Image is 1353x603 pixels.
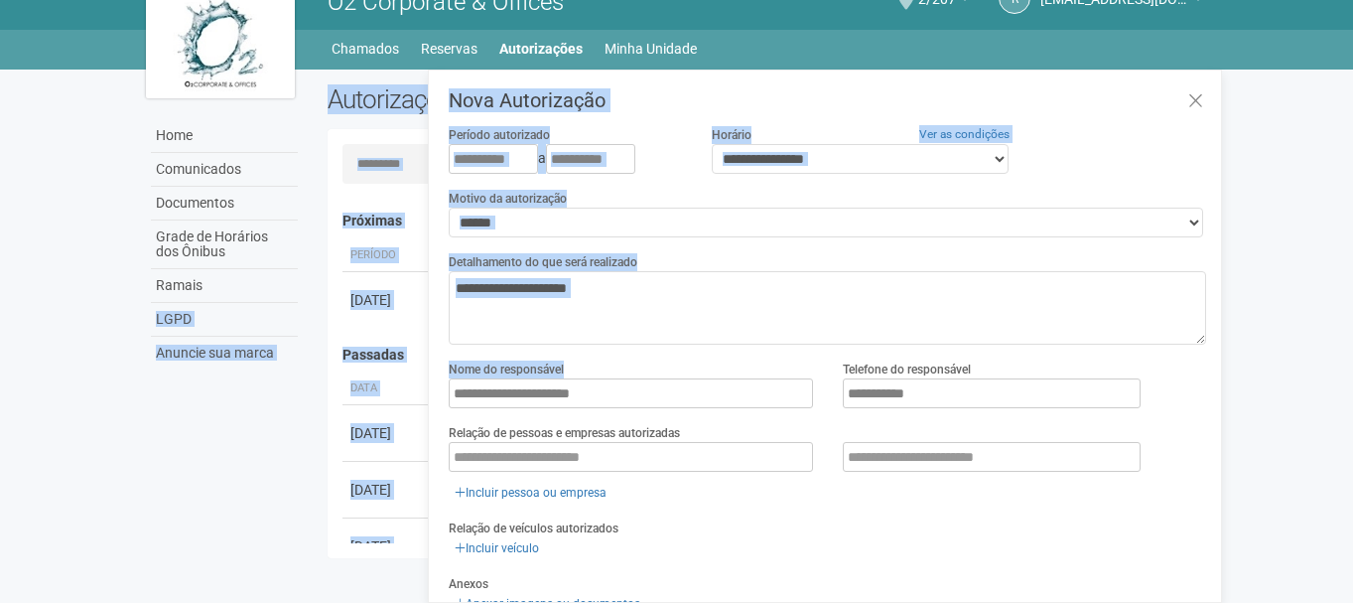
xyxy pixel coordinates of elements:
[449,144,681,174] div: a
[919,127,1010,141] a: Ver as condições
[449,537,545,559] a: Incluir veículo
[449,424,680,442] label: Relação de pessoas e empresas autorizadas
[843,361,971,378] label: Telefone do responsável
[151,119,298,153] a: Home
[151,187,298,221] a: Documentos
[350,536,424,556] div: [DATE]
[499,35,583,63] a: Autorizações
[350,480,424,500] div: [DATE]
[151,221,298,269] a: Grade de Horários dos Ônibus
[449,126,550,144] label: Período autorizado
[151,269,298,303] a: Ramais
[342,348,1193,363] h4: Passadas
[350,290,424,310] div: [DATE]
[151,153,298,187] a: Comunicados
[342,239,432,272] th: Período
[449,90,1206,110] h3: Nova Autorização
[449,361,564,378] label: Nome do responsável
[449,575,488,593] label: Anexos
[421,35,477,63] a: Reservas
[350,423,424,443] div: [DATE]
[605,35,697,63] a: Minha Unidade
[449,482,612,504] a: Incluir pessoa ou empresa
[151,337,298,370] a: Anuncie sua marca
[342,373,432,405] th: Data
[332,35,399,63] a: Chamados
[449,190,567,208] label: Motivo da autorização
[449,253,637,271] label: Detalhamento do que será realizado
[342,214,1193,228] h4: Próximas
[449,520,618,537] label: Relação de veículos autorizados
[712,126,751,144] label: Horário
[328,84,752,114] h2: Autorizações
[151,303,298,337] a: LGPD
